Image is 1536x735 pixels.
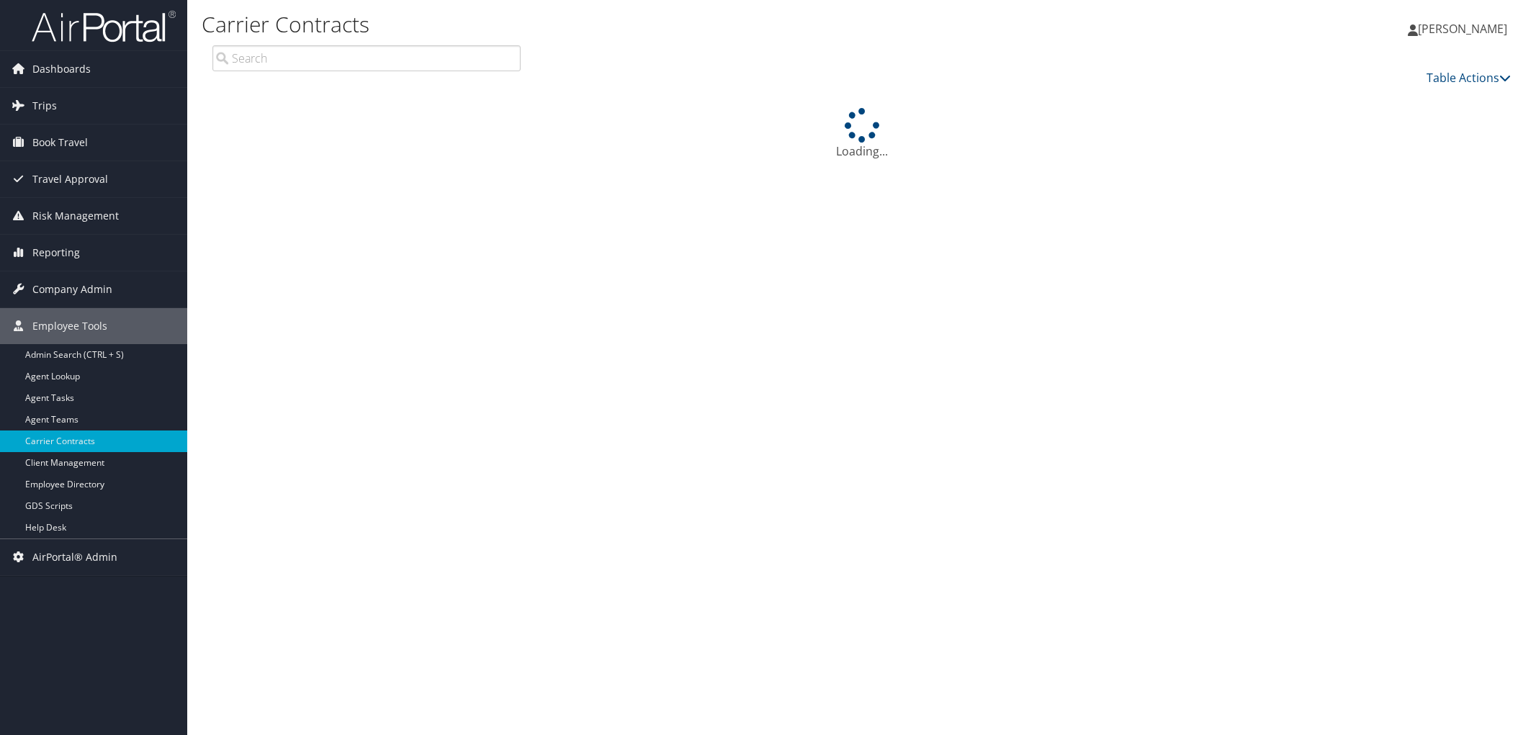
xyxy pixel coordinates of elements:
span: Risk Management [32,198,119,234]
input: Search [212,45,521,71]
span: AirPortal® Admin [32,539,117,575]
span: Dashboards [32,51,91,87]
a: Table Actions [1427,70,1511,86]
span: [PERSON_NAME] [1418,21,1507,37]
span: Company Admin [32,271,112,307]
span: Travel Approval [32,161,108,197]
span: Book Travel [32,125,88,161]
div: Loading... [202,108,1522,160]
img: airportal-logo.png [32,9,176,43]
h1: Carrier Contracts [202,9,1082,40]
span: Trips [32,88,57,124]
a: [PERSON_NAME] [1408,7,1522,50]
span: Reporting [32,235,80,271]
span: Employee Tools [32,308,107,344]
